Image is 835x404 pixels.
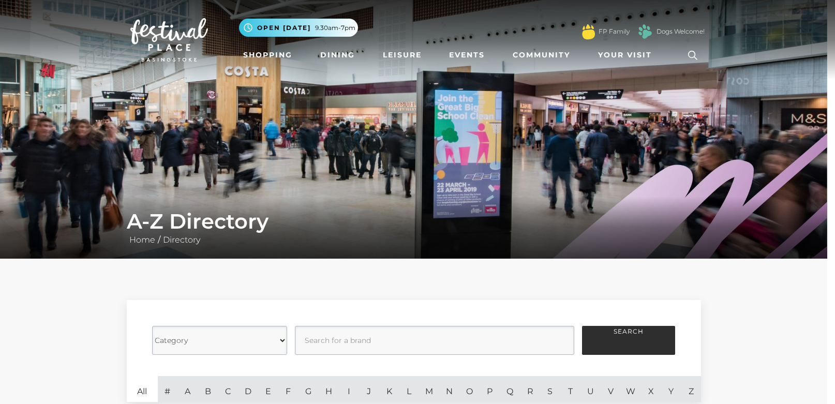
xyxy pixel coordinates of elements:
[509,46,574,65] a: Community
[599,27,630,36] a: FP Family
[315,23,355,33] span: 9.30am-7pm
[657,27,705,36] a: Dogs Welcome!
[445,46,489,65] a: Events
[130,18,208,62] img: Festival Place Logo
[316,46,359,65] a: Dining
[379,46,426,65] a: Leisure
[257,23,311,33] span: Open [DATE]
[239,46,296,65] a: Shopping
[598,50,652,61] span: Your Visit
[594,46,661,65] a: Your Visit
[239,19,358,37] button: Open [DATE] 9.30am-7pm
